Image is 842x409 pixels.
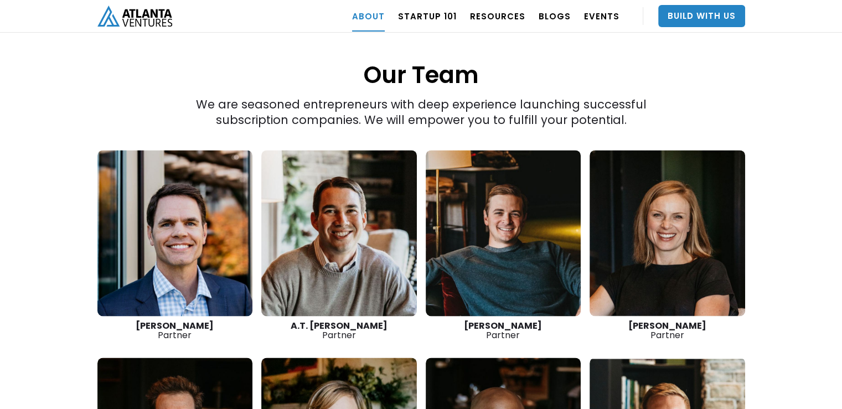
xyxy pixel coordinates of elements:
[628,319,706,332] strong: [PERSON_NAME]
[352,1,385,32] a: ABOUT
[470,1,525,32] a: RESOURCES
[261,321,417,340] div: Partner
[584,1,619,32] a: EVENTS
[590,321,745,340] div: Partner
[398,1,457,32] a: Startup 101
[464,319,542,332] strong: [PERSON_NAME]
[658,5,745,27] a: Build With Us
[136,319,214,332] strong: [PERSON_NAME]
[97,321,253,340] div: Partner
[291,319,388,332] strong: A.T. [PERSON_NAME]
[97,4,745,91] h1: Our Team
[539,1,571,32] a: BLOGS
[426,321,581,340] div: Partner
